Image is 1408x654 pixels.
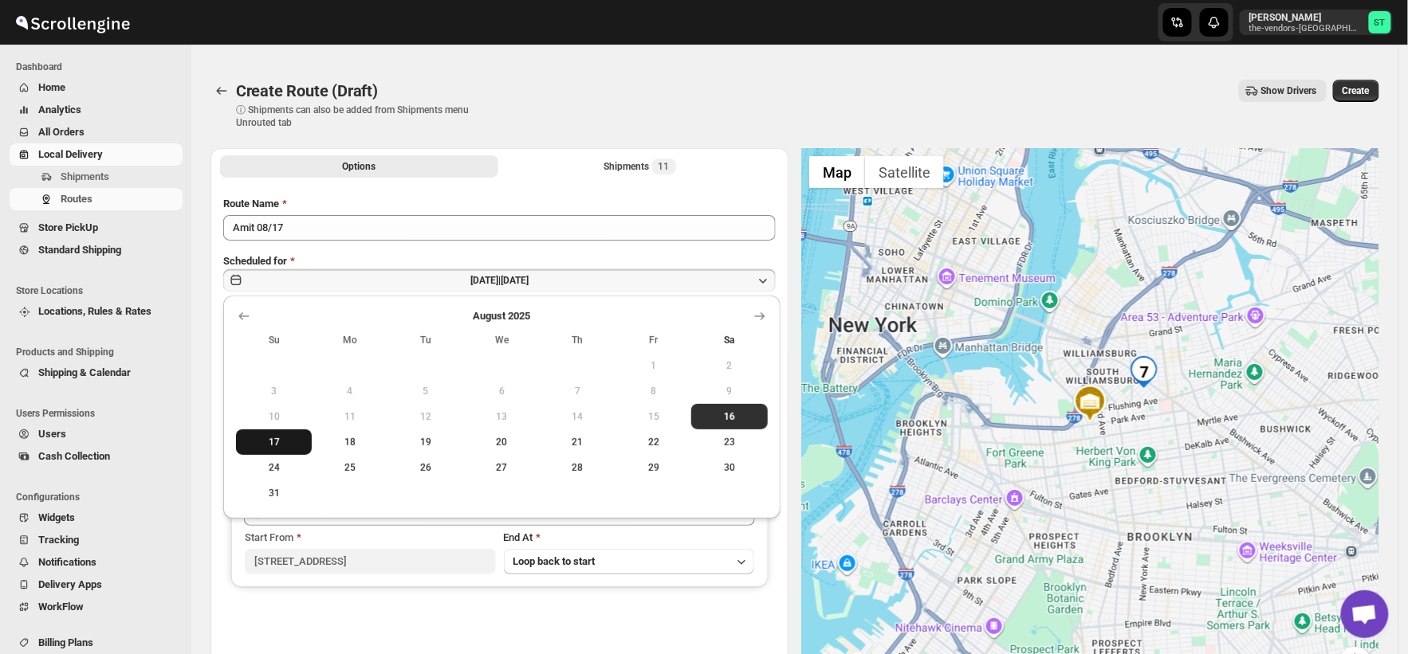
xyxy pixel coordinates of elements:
span: 9 [698,385,761,397]
th: Wednesday [464,327,540,353]
button: Friday August 29 2025 [616,455,691,480]
span: Users Permissions [16,407,183,420]
span: Loop back to start [513,555,596,567]
span: 7 [546,385,609,397]
button: Shipping & Calendar [10,362,183,384]
button: Show street map [809,156,865,188]
span: 27 [470,461,533,474]
th: Friday [616,327,691,353]
button: Analytics [10,99,183,121]
button: Show previous month, July 2025 [233,305,255,327]
button: Locations, Rules & Rates [10,300,183,323]
span: Simcha Trieger [1369,11,1391,33]
span: 22 [622,436,685,448]
button: [DATE]|[DATE] [223,269,776,292]
button: Sunday August 3 2025 [236,378,312,404]
button: Saturday August 9 2025 [691,378,767,404]
span: 28 [546,461,609,474]
span: Scheduled for [223,255,287,267]
span: 30 [698,461,761,474]
span: 26 [394,461,457,474]
th: Tuesday [387,327,463,353]
span: 25 [318,461,381,474]
span: 16 [698,410,761,423]
button: Wednesday August 6 2025 [464,378,540,404]
span: 6 [470,385,533,397]
div: Shipments [604,159,676,174]
span: 29 [622,461,685,474]
button: Monday August 4 2025 [312,378,387,404]
span: 4 [318,385,381,397]
span: Create [1343,84,1370,97]
button: Saturday August 23 2025 [691,429,767,455]
button: Monday August 18 2025 [312,429,387,455]
span: Products and Shipping [16,346,183,358]
span: Users [38,428,66,440]
span: Widgets [38,511,75,523]
span: Shipments [61,170,109,182]
span: Standard Shipping [38,244,121,256]
span: Notifications [38,556,96,568]
button: Show satellite imagery [865,156,944,188]
span: Route Name [223,198,279,210]
span: Store PickUp [38,221,98,233]
button: Tuesday August 19 2025 [387,429,463,455]
button: All Orders [10,121,183,143]
th: Sunday [236,327,312,353]
text: ST [1375,18,1386,28]
span: Mo [318,334,381,347]
span: Routes [61,193,92,205]
span: 20 [470,436,533,448]
span: 14 [546,410,609,423]
span: 5 [394,385,457,397]
span: Start From [245,531,293,543]
button: Saturday August 30 2025 [691,455,767,480]
button: Sunday August 24 2025 [236,455,312,480]
button: Users [10,423,183,445]
span: Th [546,334,609,347]
button: All Route Options [220,155,498,178]
span: Shipping & Calendar [38,366,131,378]
span: Cash Collection [38,450,110,462]
button: Today Saturday August 16 2025 [691,404,767,429]
button: Thursday August 7 2025 [540,378,616,404]
th: Saturday [691,327,767,353]
button: Delivery Apps [10,574,183,596]
button: Sunday August 31 2025 [236,480,312,506]
span: 13 [470,410,533,423]
span: 8 [622,385,685,397]
span: Locations, Rules & Rates [38,305,151,317]
button: Friday August 1 2025 [616,353,691,378]
button: Tuesday August 12 2025 [387,404,463,429]
button: Cash Collection [10,445,183,468]
a: Open chat [1341,590,1389,638]
div: End At [504,530,754,546]
span: Sa [698,334,761,347]
span: WorkFlow [38,601,84,613]
p: [PERSON_NAME] [1249,11,1363,24]
button: Wednesday August 20 2025 [464,429,540,455]
button: Friday August 8 2025 [616,378,691,404]
button: Tuesday August 26 2025 [387,455,463,480]
span: Show Drivers [1261,84,1317,97]
button: Monday August 11 2025 [312,404,387,429]
span: Billing Plans [38,636,93,648]
div: 7 [1128,356,1160,388]
button: Show next month, September 2025 [749,305,771,327]
button: Friday August 22 2025 [616,429,691,455]
button: Shipments [10,166,183,188]
button: Wednesday August 13 2025 [464,404,540,429]
span: Configurations [16,491,183,503]
button: Create [1333,80,1379,102]
span: Su [242,334,305,347]
span: 1 [622,359,685,372]
span: 11 [318,410,381,423]
button: Routes [210,80,233,102]
button: Thursday August 21 2025 [540,429,616,455]
button: Selected Shipments [501,155,780,178]
span: Store Locations [16,284,183,297]
button: Sunday August 17 2025 [236,429,312,455]
button: Thursday August 14 2025 [540,404,616,429]
button: User menu [1240,10,1393,35]
span: 11 [659,160,670,173]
